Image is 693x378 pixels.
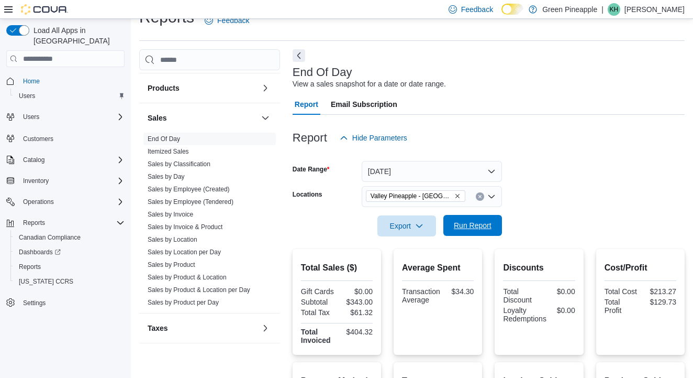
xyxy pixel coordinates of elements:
[148,274,227,281] a: Sales by Product & Location
[19,175,125,187] span: Inventory
[23,198,54,206] span: Operations
[10,245,129,260] a: Dashboards
[610,3,619,16] span: KH
[642,287,676,296] div: $213.27
[23,77,40,85] span: Home
[293,79,446,90] div: View a sales snapshot for a date or date range.
[148,186,230,193] a: Sales by Employee (Created)
[259,112,272,124] button: Sales
[148,236,197,243] a: Sales by Location
[339,308,373,317] div: $61.32
[148,198,233,206] a: Sales by Employee (Tendered)
[608,3,620,16] div: Karin Hamm
[301,262,373,274] h2: Total Sales ($)
[148,83,257,93] button: Products
[444,287,474,296] div: $34.30
[541,287,575,296] div: $0.00
[6,69,125,338] nav: Complex example
[2,215,129,230] button: Reports
[15,231,85,244] a: Canadian Compliance
[19,277,73,286] span: [US_STATE] CCRS
[503,287,537,304] div: Total Discount
[148,323,168,333] h3: Taxes
[293,132,327,144] h3: Report
[19,133,58,145] a: Customers
[15,275,125,288] span: Washington CCRS
[301,287,335,296] div: Gift Cards
[331,94,397,115] span: Email Subscription
[293,190,322,199] label: Locations
[377,215,436,236] button: Export
[21,4,68,15] img: Cova
[19,75,44,88] a: Home
[19,175,53,187] button: Inventory
[148,286,250,294] a: Sales by Product & Location per Day
[384,215,430,236] span: Export
[19,233,81,242] span: Canadian Compliance
[15,261,45,273] a: Reports
[148,323,257,333] button: Taxes
[148,148,189,155] a: Itemized Sales
[2,131,129,146] button: Customers
[352,133,407,143] span: Hide Parameters
[605,262,676,274] h2: Cost/Profit
[15,261,125,273] span: Reports
[19,248,61,256] span: Dashboards
[2,195,129,209] button: Operations
[148,173,185,180] a: Sales by Day
[148,113,257,123] button: Sales
[19,111,125,123] span: Users
[19,154,125,166] span: Catalog
[19,217,49,229] button: Reports
[10,274,129,289] button: [US_STATE] CCRS
[200,10,253,31] a: Feedback
[148,83,180,93] h3: Products
[15,231,125,244] span: Canadian Compliance
[19,92,35,100] span: Users
[487,192,496,201] button: Open list of options
[19,111,43,123] button: Users
[293,49,305,62] button: Next
[362,161,502,182] button: [DATE]
[624,3,685,16] p: [PERSON_NAME]
[23,177,49,185] span: Inventory
[336,127,411,148] button: Hide Parameters
[23,113,39,121] span: Users
[23,156,44,164] span: Catalog
[501,4,523,15] input: Dark Mode
[10,230,129,245] button: Canadian Compliance
[19,263,41,271] span: Reports
[301,298,335,306] div: Subtotal
[148,261,195,268] a: Sales by Product
[542,3,597,16] p: Green Pineapple
[402,287,440,304] div: Transaction Average
[19,296,125,309] span: Settings
[148,249,221,256] a: Sales by Location per Day
[2,174,129,188] button: Inventory
[19,132,125,145] span: Customers
[148,113,167,123] h3: Sales
[476,192,484,201] button: Clear input
[2,110,129,124] button: Users
[402,262,474,274] h2: Average Spent
[454,220,491,231] span: Run Report
[605,287,639,296] div: Total Cost
[642,298,676,306] div: $129.73
[15,90,125,102] span: Users
[139,133,280,313] div: Sales
[15,90,39,102] a: Users
[19,297,50,309] a: Settings
[295,94,318,115] span: Report
[551,306,575,315] div: $0.00
[19,196,125,208] span: Operations
[339,328,373,336] div: $404.32
[293,165,330,174] label: Date Range
[339,298,373,306] div: $343.00
[259,322,272,334] button: Taxes
[366,190,465,202] span: Valley Pineapple - Fruitvale
[301,328,331,344] strong: Total Invoiced
[293,66,352,79] h3: End Of Day
[259,82,272,94] button: Products
[2,153,129,167] button: Catalog
[23,135,53,143] span: Customers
